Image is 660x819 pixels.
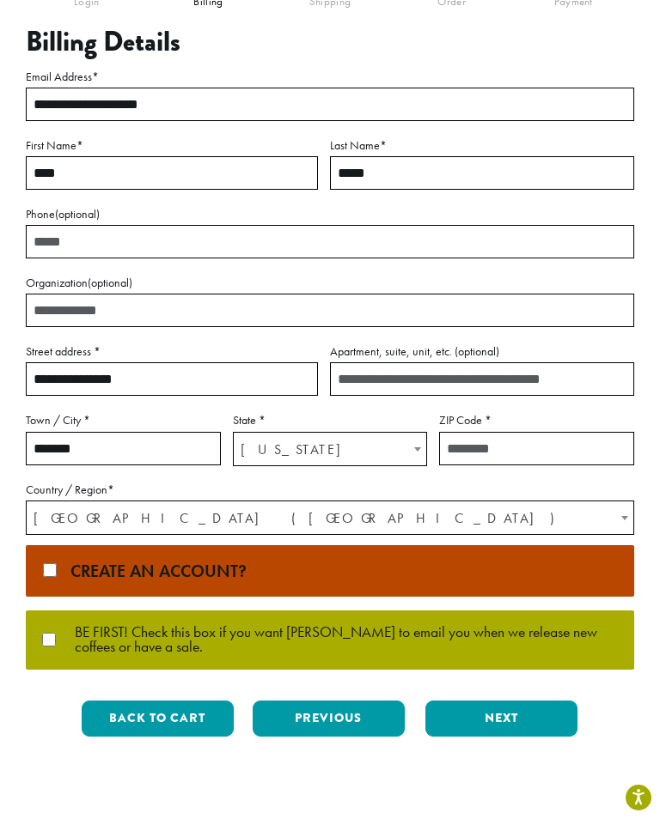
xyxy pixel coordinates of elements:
label: Organization [26,272,634,294]
span: State [233,432,428,466]
label: Apartment, suite, unit, etc. [330,341,634,362]
input: Create an account? [41,563,58,577]
span: Create an account? [62,560,247,582]
label: Email Address [26,66,634,88]
span: (optional) [88,275,132,290]
label: First Name [26,135,318,156]
h3: Billing Details [26,26,634,58]
label: Street address [26,341,318,362]
label: Last Name [330,135,634,156]
span: Country / Region [26,500,634,535]
label: Town / City [26,409,221,431]
span: Colorado [234,433,427,466]
input: BE FIRST! Check this box if you want [PERSON_NAME] to email you when we release new coffees or ha... [40,633,58,646]
label: ZIP Code [439,409,634,431]
span: BE FIRST! Check this box if you want [PERSON_NAME] to email you when we release new coffees or ha... [58,625,620,655]
button: Previous [253,701,405,737]
label: State [233,409,428,431]
span: (optional) [55,206,100,221]
span: United States (US) [27,501,633,535]
span: (optional) [455,343,499,359]
button: Next [425,701,577,737]
button: Back to cart [82,701,234,737]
